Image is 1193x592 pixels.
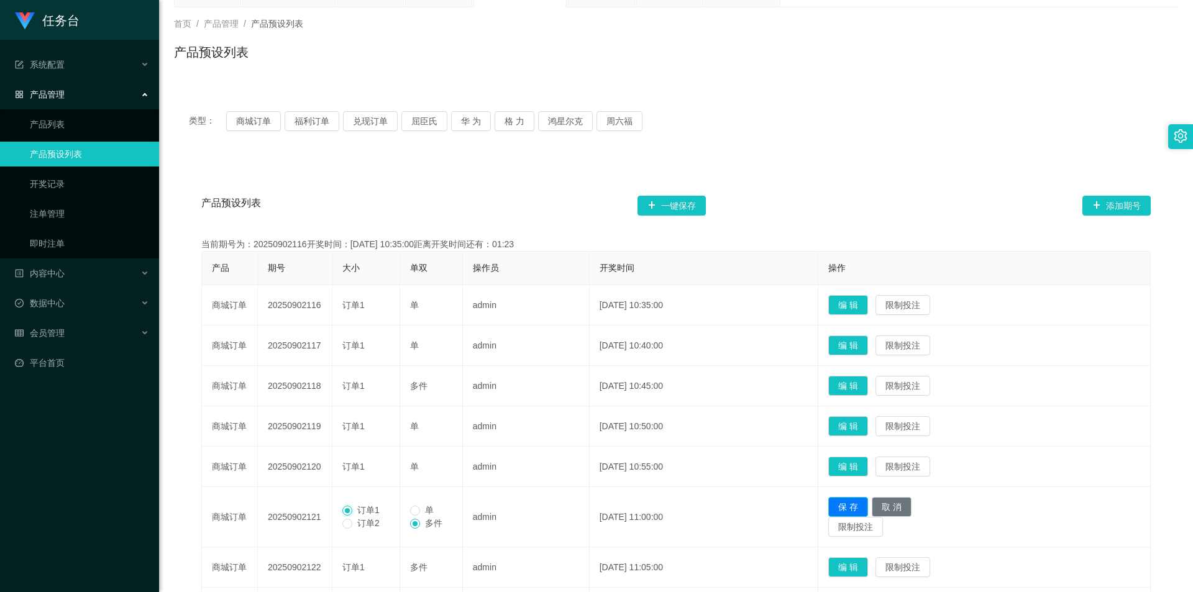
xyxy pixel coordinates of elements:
span: 订单1 [342,421,365,431]
span: 订单1 [352,505,385,515]
span: 数据中心 [15,298,65,308]
span: 类型： [189,111,226,131]
span: 产品管理 [15,89,65,99]
td: [DATE] 10:50:00 [590,406,818,447]
a: 注单管理 [30,201,149,226]
span: 单 [420,505,439,515]
span: 期号 [268,263,285,273]
span: 大小 [342,263,360,273]
span: 操作 [828,263,846,273]
span: 订单1 [342,381,365,391]
button: 图标: plus一键保存 [638,196,706,216]
td: 商城订单 [202,366,258,406]
a: 任务台 [15,15,80,25]
td: 商城订单 [202,406,258,447]
button: 限制投注 [875,416,930,436]
td: 20250902120 [258,447,332,487]
span: / [196,19,199,29]
span: 单 [410,421,419,431]
span: 单 [410,462,419,471]
td: 20250902118 [258,366,332,406]
button: 编 辑 [828,416,868,436]
td: admin [463,487,590,547]
img: logo.9652507e.png [15,12,35,30]
i: 图标: profile [15,269,24,278]
a: 产品预设列表 [30,142,149,166]
td: 20250902122 [258,547,332,588]
td: admin [463,285,590,326]
button: 编 辑 [828,335,868,355]
a: 产品列表 [30,112,149,137]
i: 图标: table [15,329,24,337]
td: 商城订单 [202,326,258,366]
td: [DATE] 11:00:00 [590,487,818,547]
button: 福利订单 [285,111,339,131]
td: admin [463,447,590,487]
span: 操作员 [473,263,499,273]
span: 会员管理 [15,328,65,338]
td: admin [463,547,590,588]
span: 多件 [410,381,427,391]
button: 图标: plus添加期号 [1082,196,1151,216]
span: 产品预设列表 [201,196,261,216]
button: 限制投注 [875,335,930,355]
i: 图标: setting [1174,129,1187,143]
td: [DATE] 10:45:00 [590,366,818,406]
button: 限制投注 [875,457,930,476]
td: [DATE] 10:35:00 [590,285,818,326]
button: 格 力 [495,111,534,131]
td: 商城订单 [202,547,258,588]
button: 商城订单 [226,111,281,131]
span: 单双 [410,263,427,273]
span: 开奖时间 [600,263,634,273]
span: 订单1 [342,562,365,572]
span: / [244,19,246,29]
a: 开奖记录 [30,171,149,196]
span: 订单1 [342,300,365,310]
td: 商城订单 [202,447,258,487]
button: 编 辑 [828,295,868,315]
span: 产品 [212,263,229,273]
button: 限制投注 [875,557,930,577]
button: 保 存 [828,497,868,517]
span: 系统配置 [15,60,65,70]
td: admin [463,326,590,366]
td: 商城订单 [202,487,258,547]
td: [DATE] 10:40:00 [590,326,818,366]
button: 周六福 [596,111,642,131]
button: 屈臣氏 [401,111,447,131]
button: 兑现订单 [343,111,398,131]
button: 限制投注 [828,517,883,537]
span: 单 [410,340,419,350]
td: [DATE] 11:05:00 [590,547,818,588]
h1: 任务台 [42,1,80,40]
span: 首页 [174,19,191,29]
button: 取 消 [872,497,912,517]
td: [DATE] 10:55:00 [590,447,818,487]
button: 编 辑 [828,557,868,577]
span: 内容中心 [15,268,65,278]
td: 20250902117 [258,326,332,366]
button: 编 辑 [828,376,868,396]
button: 编 辑 [828,457,868,476]
td: 20250902116 [258,285,332,326]
a: 图标: dashboard平台首页 [15,350,149,375]
button: 鸿星尔克 [538,111,593,131]
span: 订单1 [342,340,365,350]
a: 即时注单 [30,231,149,256]
span: 多件 [410,562,427,572]
span: 多件 [420,518,447,528]
span: 产品管理 [204,19,239,29]
span: 订单1 [342,462,365,471]
td: 20250902121 [258,487,332,547]
span: 订单2 [352,518,385,528]
i: 图标: check-circle-o [15,299,24,307]
i: 图标: form [15,60,24,69]
div: 当前期号为：20250902116开奖时间：[DATE] 10:35:00距离开奖时间还有：01:23 [201,238,1151,251]
span: 单 [410,300,419,310]
td: 20250902119 [258,406,332,447]
td: 商城订单 [202,285,258,326]
button: 华 为 [451,111,491,131]
h1: 产品预设列表 [174,43,249,61]
i: 图标: appstore-o [15,90,24,99]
